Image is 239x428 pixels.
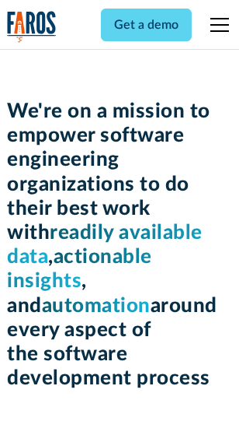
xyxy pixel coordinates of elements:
a: Get a demo [101,9,192,41]
img: Logo of the analytics and reporting company Faros. [7,11,57,43]
span: automation [42,296,151,316]
h1: We're on a mission to empower software engineering organizations to do their best work with , , a... [7,100,232,391]
a: home [7,11,57,43]
span: actionable insights [7,247,152,291]
div: menu [201,6,232,44]
span: readily available data [7,223,203,267]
